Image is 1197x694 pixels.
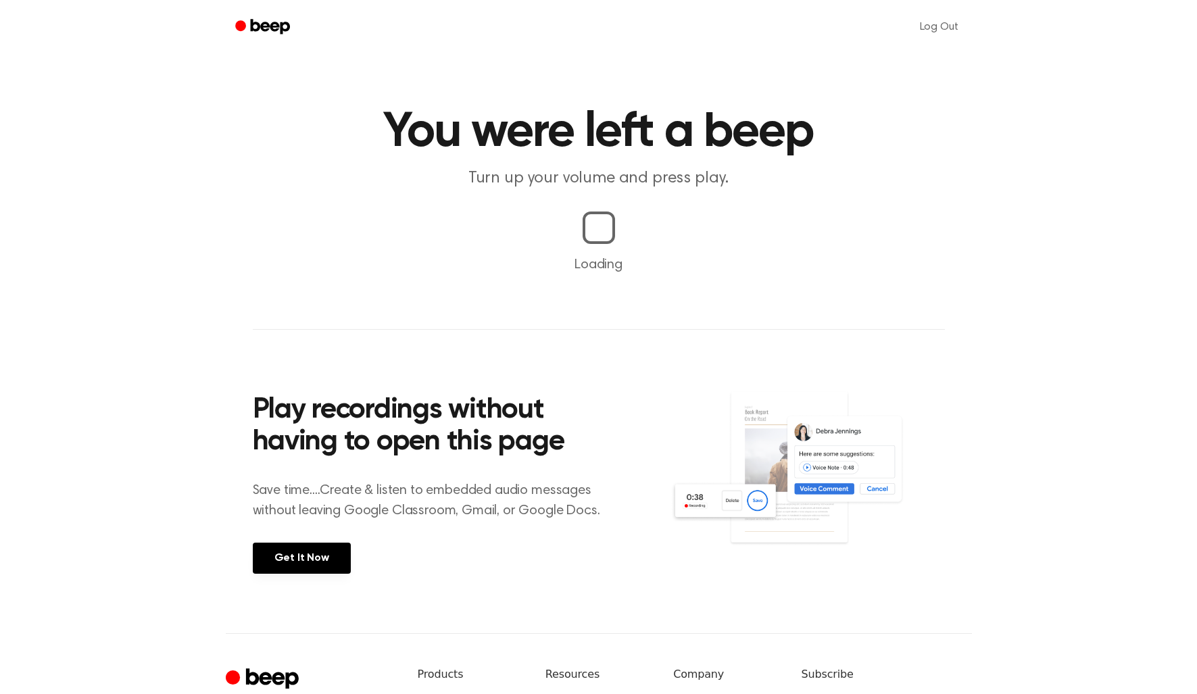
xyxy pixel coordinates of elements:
p: Turn up your volume and press play. [339,168,858,190]
a: Beep [226,14,302,41]
h2: Play recordings without having to open this page [253,395,617,459]
a: Cruip [226,666,302,693]
h6: Company [673,666,779,683]
img: Voice Comments on Docs and Recording Widget [670,391,944,572]
h6: Subscribe [802,666,972,683]
h6: Resources [545,666,652,683]
p: Save time....Create & listen to embedded audio messages without leaving Google Classroom, Gmail, ... [253,480,617,521]
a: Log Out [906,11,972,43]
a: Get It Now [253,543,351,574]
h6: Products [418,666,524,683]
h1: You were left a beep [253,108,945,157]
p: Loading [16,255,1181,275]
